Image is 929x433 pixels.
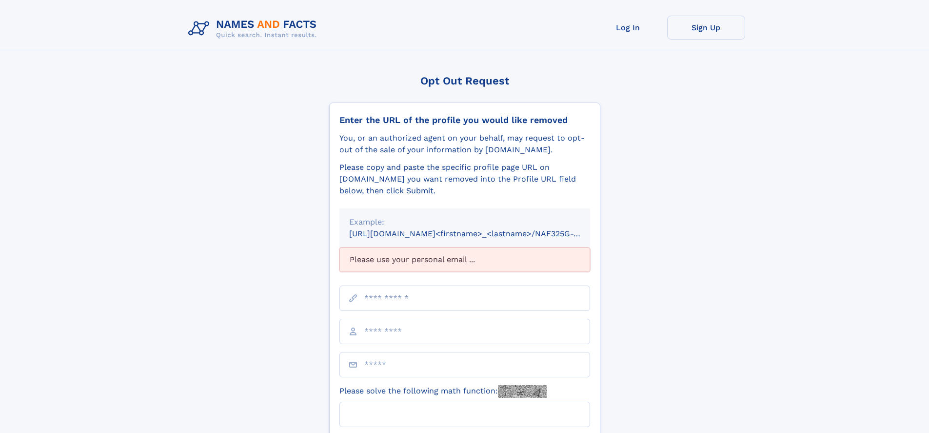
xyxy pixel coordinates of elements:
a: Sign Up [667,16,745,40]
label: Please solve the following math function: [339,385,547,398]
div: Enter the URL of the profile you would like removed [339,115,590,125]
div: Opt Out Request [329,75,600,87]
div: Example: [349,216,580,228]
small: [URL][DOMAIN_NAME]<firstname>_<lastname>/NAF325G-xxxxxxxx [349,229,609,238]
div: Please copy and paste the specific profile page URL on [DOMAIN_NAME] you want removed into the Pr... [339,162,590,197]
div: Please use your personal email ... [339,247,590,272]
img: Logo Names and Facts [184,16,325,42]
div: You, or an authorized agent on your behalf, may request to opt-out of the sale of your informatio... [339,132,590,156]
a: Log In [589,16,667,40]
